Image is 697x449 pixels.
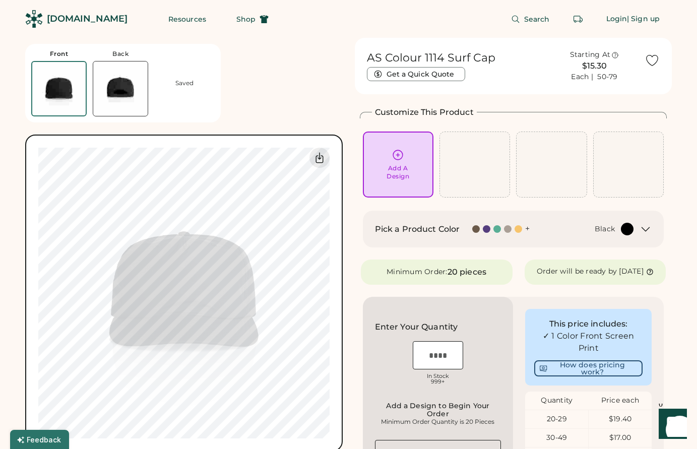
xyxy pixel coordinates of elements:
[619,267,644,277] div: [DATE]
[224,9,281,29] button: Shop
[589,433,652,443] div: $17.00
[112,50,129,58] div: Back
[375,321,458,333] h2: Enter Your Quantity
[568,9,588,29] button: Retrieve an order
[387,267,448,277] div: Minimum Order:
[595,224,615,234] div: Black
[524,16,550,23] span: Search
[589,414,652,424] div: $19.40
[175,79,194,87] div: Saved
[534,330,643,354] div: ✓ 1 Color Front Screen Print
[32,62,86,115] img: AS Colour 1114 Black Front Thumbnail
[387,164,409,180] div: Add A Design
[525,433,588,443] div: 30-49
[25,10,43,28] img: Rendered Logo - Screens
[525,414,588,424] div: 20-29
[649,404,692,447] iframe: Front Chat
[156,9,218,29] button: Resources
[309,148,330,168] div: Download Front Mockup
[50,50,69,58] div: Front
[589,396,652,406] div: Price each
[378,418,498,426] div: Minimum Order Quantity is 20 Pieces
[606,14,627,24] div: Login
[550,60,639,72] div: $15.30
[534,360,643,376] button: How does pricing work?
[367,51,495,65] h1: AS Colour 1114 Surf Cap
[413,373,463,384] div: In Stock 999+
[537,267,617,277] div: Order will be ready by
[525,396,588,406] div: Quantity
[93,61,148,116] img: AS Colour 1114 Black Back Thumbnail
[534,318,643,330] div: This price includes:
[448,266,486,278] div: 20 pieces
[571,72,617,82] div: Each | 50-79
[499,9,562,29] button: Search
[236,16,256,23] span: Shop
[570,50,611,60] div: Starting At
[525,223,530,234] div: +
[375,106,474,118] h2: Customize This Product
[375,223,460,235] h2: Pick a Product Color
[627,14,660,24] div: | Sign up
[367,67,465,81] button: Get a Quick Quote
[47,13,128,25] div: [DOMAIN_NAME]
[378,402,498,418] div: Add a Design to Begin Your Order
